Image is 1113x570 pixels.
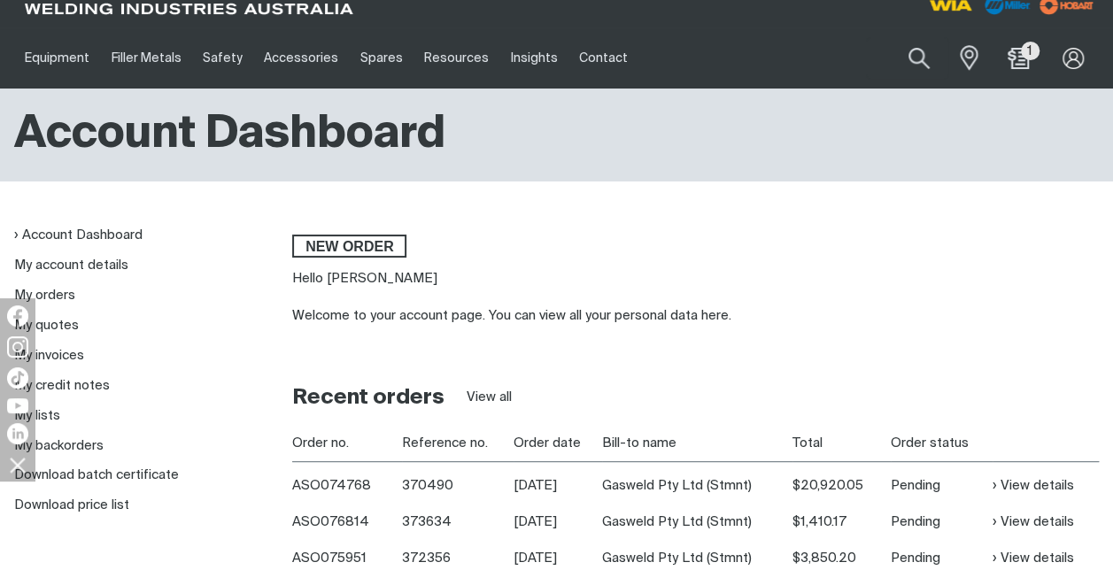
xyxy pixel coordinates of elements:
th: ASO074768 [292,462,402,505]
td: Pending [891,504,993,540]
a: Spares [350,27,414,89]
a: My invoices [14,349,84,362]
td: [DATE] [514,504,602,540]
a: Account Dashboard [14,227,143,243]
a: My orders [14,289,75,302]
td: Gasweld Pty Ltd (Stmnt) [602,462,792,505]
th: ASO076814 [292,504,402,540]
th: Bill-to name [602,425,792,462]
p: Hello [PERSON_NAME] [292,269,1099,289]
img: Facebook [7,305,28,327]
nav: Main [14,27,828,89]
td: 370490 [402,462,514,505]
a: My backorders [14,439,104,452]
th: Total [792,425,891,462]
button: Search products [889,37,949,79]
img: hide socials [3,450,33,480]
span: $3,850.20 [792,551,856,565]
span: $1,410.17 [792,515,846,528]
img: Instagram [7,336,28,358]
a: Filler Metals [100,27,191,89]
a: My quotes [14,319,79,332]
span: $20,920.05 [792,479,863,492]
nav: My account [14,221,264,521]
a: Download batch certificate [14,468,179,481]
img: YouTube [7,398,28,413]
a: Insights [499,27,568,89]
a: Contact [568,27,638,89]
a: Accessories [253,27,349,89]
a: Download price list [14,498,129,512]
h2: Recent orders [292,384,444,412]
input: Product name or item number... [866,37,948,79]
h1: Account Dashboard [14,106,445,164]
td: 373634 [402,504,514,540]
a: View details of Order ASO075951 [993,548,1074,568]
th: Order no. [292,425,402,462]
a: Safety [192,27,253,89]
a: View details of Order ASO074768 [993,475,1074,496]
a: My account details [14,258,128,272]
span: New order [294,235,405,258]
th: Order status [891,425,993,462]
a: View all orders [467,388,512,408]
td: Pending [891,462,993,505]
th: Reference no. [402,425,514,462]
th: Order date [514,425,602,462]
td: [DATE] [514,462,602,505]
a: Equipment [14,27,100,89]
img: TikTok [7,367,28,389]
a: View details of Order ASO076814 [993,512,1074,532]
a: Resources [414,27,499,89]
img: LinkedIn [7,423,28,444]
a: New order [292,235,406,258]
a: My lists [14,409,60,422]
div: Welcome to your account page. You can view all your personal data here. [292,306,1099,327]
a: My credit notes [14,379,110,392]
td: Gasweld Pty Ltd (Stmnt) [602,504,792,540]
